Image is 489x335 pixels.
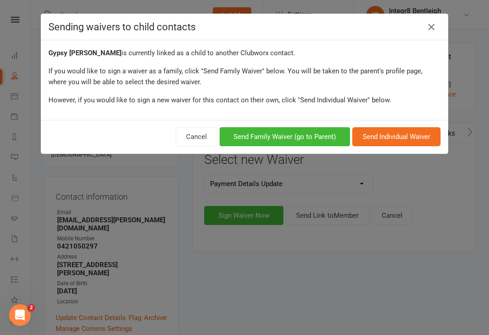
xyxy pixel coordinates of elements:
[424,20,439,34] a: Close
[9,304,31,326] iframe: Intercom live chat
[48,66,441,87] div: If you would like to sign a waiver as a family, click "Send Family Waiver" below. You will be tak...
[352,127,441,146] button: Send Individual Waiver
[48,48,441,58] div: is currently linked as a child to another Clubworx contact.
[28,304,35,311] span: 2
[220,127,350,146] button: Send Family Waiver (go to Parent)
[176,127,217,146] button: Cancel
[48,95,441,105] div: However, if you would like to sign a new waiver for this contact on their own, click "Send Indivi...
[48,49,121,57] strong: Gypsy [PERSON_NAME]
[48,21,441,33] h4: Sending waivers to child contacts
